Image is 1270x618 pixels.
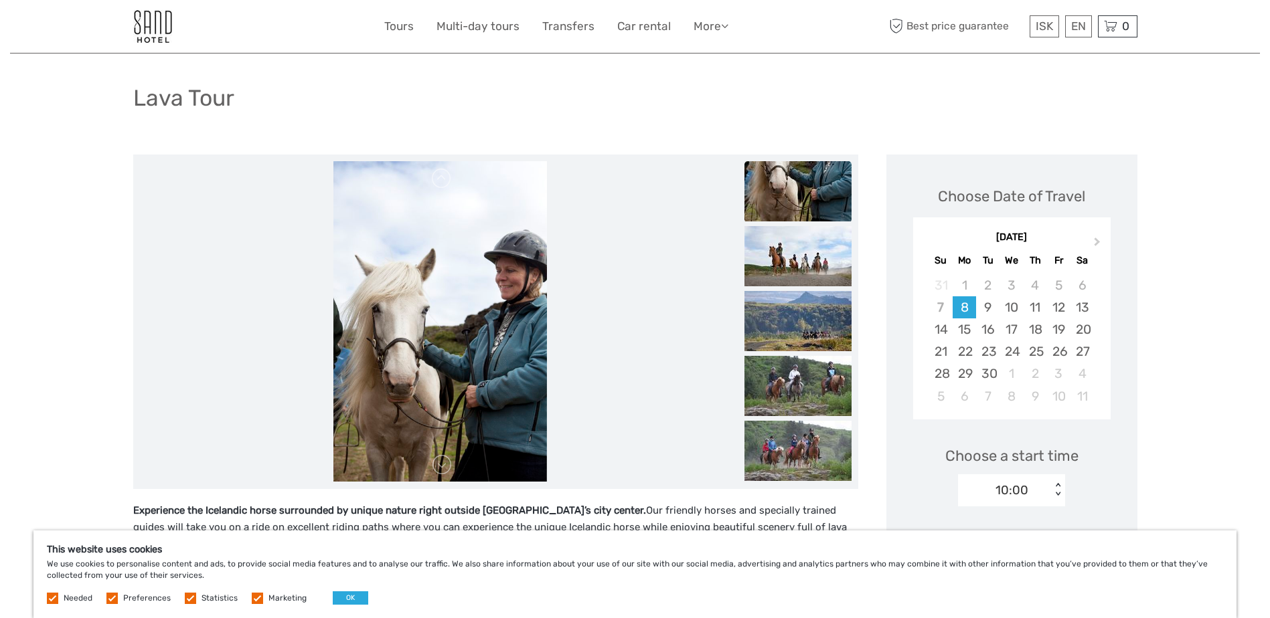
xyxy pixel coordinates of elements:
div: Choose Saturday, October 4th, 2025 [1070,363,1094,385]
div: Choose Tuesday, October 7th, 2025 [976,385,1000,407]
div: Choose Thursday, October 9th, 2025 [1024,385,1047,407]
div: Choose Wednesday, September 24th, 2025 [1000,340,1023,363]
div: Choose Wednesday, September 10th, 2025 [1000,296,1023,318]
div: Choose Tuesday, September 16th, 2025 [976,318,1000,340]
div: [DATE] [913,231,1111,245]
div: Choose Tuesday, September 23rd, 2025 [976,340,1000,363]
div: Choose Saturday, September 13th, 2025 [1070,296,1094,318]
div: Choose Saturday, September 20th, 2025 [1070,318,1094,340]
div: Choose Sunday, September 28th, 2025 [929,363,953,385]
label: Preferences [123,593,171,604]
div: Choose Friday, October 3rd, 2025 [1047,363,1070,385]
p: Our friendly horses and specially trained guides will take you on a ride on excellent riding path... [133,502,858,554]
img: 38be9b5058994d4da80b656e8ee609cf_main_slider.jpg [333,161,548,482]
div: Not available Saturday, September 6th, 2025 [1070,274,1094,296]
span: Best price guarantee [886,15,1026,37]
div: Choose Thursday, September 11th, 2025 [1024,296,1047,318]
div: Not available Thursday, September 4th, 2025 [1024,274,1047,296]
div: Choose Tuesday, September 30th, 2025 [976,363,1000,385]
div: Choose Friday, September 12th, 2025 [1047,296,1070,318]
div: Choose Monday, September 22nd, 2025 [953,340,976,363]
button: Next Month [1088,234,1109,255]
div: Choose Monday, September 15th, 2025 [953,318,976,340]
span: 0 [1120,19,1131,33]
div: Choose Thursday, September 18th, 2025 [1024,318,1047,340]
div: Choose Date of Travel [938,186,1085,207]
div: Not available Monday, September 1st, 2025 [953,274,976,296]
label: Marketing [268,593,307,604]
div: EN [1065,15,1092,37]
img: 6ae5cc8d35474758ad81126be22d3f1e_slider_thumbnail.jpg [744,226,852,286]
div: Choose Wednesday, October 8th, 2025 [1000,385,1023,407]
div: month 2025-09 [917,274,1106,407]
div: Choose Thursday, October 2nd, 2025 [1024,363,1047,385]
div: We [1000,251,1023,270]
div: Not available Sunday, September 7th, 2025 [929,296,953,318]
label: Needed [64,593,92,604]
h1: Lava Tour [133,84,234,112]
h5: This website uses cookies [47,544,1223,555]
div: Choose Wednesday, September 17th, 2025 [1000,318,1023,340]
div: Choose Sunday, September 14th, 2025 [929,318,953,340]
strong: Experience the Icelandic horse surrounded by unique nature right outside [GEOGRAPHIC_DATA]’s city... [133,504,646,516]
div: Sa [1070,251,1094,270]
div: Choose Saturday, October 11th, 2025 [1070,385,1094,407]
div: Choose Friday, September 19th, 2025 [1047,318,1070,340]
label: Statistics [202,593,238,604]
div: Choose Sunday, October 5th, 2025 [929,385,953,407]
img: 38be9b5058994d4da80b656e8ee609cf_slider_thumbnail.jpg [744,161,852,221]
a: Tours [384,17,414,36]
div: Mo [953,251,976,270]
div: Choose Friday, September 26th, 2025 [1047,340,1070,363]
a: Car rental [617,17,671,36]
div: Choose Wednesday, October 1st, 2025 [1000,363,1023,385]
button: OK [333,591,368,605]
button: Open LiveChat chat widget [154,21,170,37]
div: Choose Monday, September 29th, 2025 [953,363,976,385]
div: Su [929,251,953,270]
img: 186-9edf1c15-b972-4976-af38-d04df2434085_logo_small.jpg [133,10,172,43]
a: Multi-day tours [436,17,520,36]
img: 1e3f0d3819c6492fab9e3999cde45ea6_slider_thumbnail.jpg [744,421,852,481]
p: We're away right now. Please check back later! [19,23,151,34]
div: < > [1052,483,1064,497]
div: Choose Saturday, September 27th, 2025 [1070,340,1094,363]
div: Choose Sunday, September 21st, 2025 [929,340,953,363]
div: Choose Monday, September 8th, 2025 [953,296,976,318]
div: Choose Tuesday, September 9th, 2025 [976,296,1000,318]
div: Fr [1047,251,1070,270]
a: Transfers [542,17,594,36]
span: ISK [1036,19,1053,33]
div: Not available Sunday, August 31st, 2025 [929,274,953,296]
div: Tu [976,251,1000,270]
div: Not available Wednesday, September 3rd, 2025 [1000,274,1023,296]
div: Not available Friday, September 5th, 2025 [1047,274,1070,296]
div: Th [1024,251,1047,270]
div: Choose Thursday, September 25th, 2025 [1024,340,1047,363]
div: We use cookies to personalise content and ads, to provide social media features and to analyse ou... [33,530,1237,618]
img: c3e7784cc5f044d9a0f274afd6bf8312_slider_thumbnail.jpg [744,356,852,416]
div: Not available Tuesday, September 2nd, 2025 [976,274,1000,296]
div: Choose Monday, October 6th, 2025 [953,385,976,407]
div: Choose Friday, October 10th, 2025 [1047,385,1070,407]
span: Choose a start time [945,445,1079,466]
img: 0258abce9c31461fa5870a95e2615373_slider_thumbnail.jpg [744,291,852,351]
div: 10:00 [996,482,1028,499]
a: More [694,17,728,36]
